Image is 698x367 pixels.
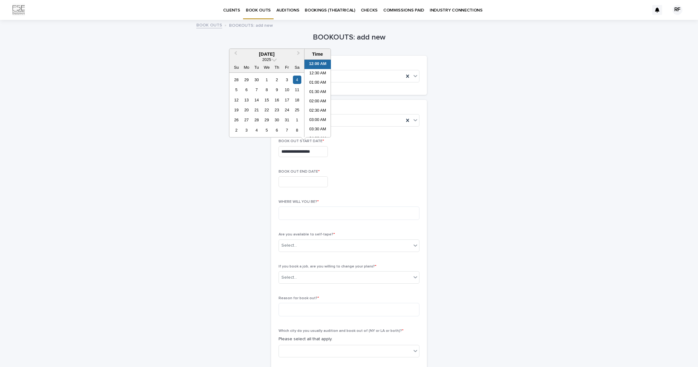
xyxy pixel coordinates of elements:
div: Choose Sunday, October 5th, 2025 [232,86,241,94]
div: Choose Tuesday, October 28th, 2025 [252,116,261,124]
div: Choose Wednesday, October 8th, 2025 [262,86,271,94]
li: 03:00 AM [304,116,331,125]
span: BOOK OUT END DATE [279,170,320,174]
div: Th [273,63,281,72]
div: Choose Thursday, November 6th, 2025 [273,126,281,134]
div: Choose Monday, November 3rd, 2025 [242,126,251,134]
span: If you book a job, are you willing to change your plans? [279,265,376,268]
li: 01:00 AM [304,78,331,88]
div: Choose Monday, October 6th, 2025 [242,86,251,94]
span: 2025 [262,57,271,62]
span: Which city do you usually audition and book out of (NY or LA or both)? [279,329,404,333]
div: RF [672,5,682,15]
div: Select... [281,274,297,281]
span: Reason for book out? [279,296,319,300]
div: Choose Monday, September 29th, 2025 [242,76,251,84]
div: [DATE] [229,51,304,57]
li: 12:30 AM [304,69,331,78]
div: Choose Friday, October 3rd, 2025 [283,76,291,84]
div: Choose Sunday, October 19th, 2025 [232,106,241,114]
div: Choose Tuesday, October 14th, 2025 [252,96,261,104]
div: Tu [252,63,261,72]
div: Choose Wednesday, October 22nd, 2025 [262,106,271,114]
li: 02:00 AM [304,97,331,106]
div: Choose Friday, October 24th, 2025 [283,106,291,114]
div: Choose Thursday, October 23rd, 2025 [273,106,281,114]
div: Choose Friday, October 10th, 2025 [283,86,291,94]
div: Choose Saturday, October 4th, 2025 [293,76,301,84]
div: Choose Wednesday, October 29th, 2025 [262,116,271,124]
div: Time [306,51,329,57]
div: Choose Saturday, October 11th, 2025 [293,86,301,94]
div: Choose Tuesday, October 7th, 2025 [252,86,261,94]
div: Choose Sunday, October 26th, 2025 [232,116,241,124]
div: Choose Sunday, October 12th, 2025 [232,96,241,104]
div: Choose Thursday, October 9th, 2025 [273,86,281,94]
a: BOOK OUTS [196,21,222,28]
div: Choose Friday, November 7th, 2025 [283,126,291,134]
li: 04:00 AM [304,134,331,144]
div: Choose Wednesday, November 5th, 2025 [262,126,271,134]
div: Choose Friday, October 17th, 2025 [283,96,291,104]
div: Choose Sunday, September 28th, 2025 [232,76,241,84]
div: Choose Tuesday, October 21st, 2025 [252,106,261,114]
div: Choose Tuesday, November 4th, 2025 [252,126,261,134]
div: month 2025-10 [231,75,302,135]
div: Fr [283,63,291,72]
div: Choose Friday, October 31st, 2025 [283,116,291,124]
button: Next Month [294,49,304,59]
div: Mo [242,63,251,72]
h1: BOOKOUTS: add new [271,33,427,42]
div: Choose Thursday, October 2nd, 2025 [273,76,281,84]
li: 03:30 AM [304,125,331,134]
div: Choose Sunday, November 2nd, 2025 [232,126,241,134]
div: Su [232,63,241,72]
li: 02:30 AM [304,106,331,116]
p: Please select all that apply. [279,336,419,342]
p: BOOKOUTS: add new [229,21,273,28]
span: Are you available to self-tape? [279,233,335,236]
div: Choose Thursday, October 30th, 2025 [273,116,281,124]
li: 01:30 AM [304,88,331,97]
div: Sa [293,63,301,72]
div: Choose Monday, October 27th, 2025 [242,116,251,124]
div: Choose Saturday, November 8th, 2025 [293,126,301,134]
button: Previous Month [230,49,240,59]
div: Choose Wednesday, October 1st, 2025 [262,76,271,84]
span: WHERE WILL YOU BE? [279,200,319,204]
div: Choose Saturday, October 25th, 2025 [293,106,301,114]
div: Choose Monday, October 20th, 2025 [242,106,251,114]
div: Select... [281,242,297,249]
div: Choose Thursday, October 16th, 2025 [273,96,281,104]
li: 12:00 AM [304,60,331,69]
img: Km9EesSdRbS9ajqhBzyo [12,4,25,16]
div: Choose Monday, October 13th, 2025 [242,96,251,104]
div: Choose Tuesday, September 30th, 2025 [252,76,261,84]
div: Choose Saturday, November 1st, 2025 [293,116,301,124]
div: We [262,63,271,72]
div: Choose Wednesday, October 15th, 2025 [262,96,271,104]
div: Choose Saturday, October 18th, 2025 [293,96,301,104]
